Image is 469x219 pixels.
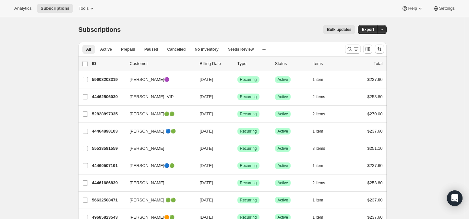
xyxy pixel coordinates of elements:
[92,75,383,84] div: 59608203319[PERSON_NAME]🟣[DATE]SuccessRecurringSuccessActive1 item$237.60
[367,94,383,99] span: $253.80
[240,146,257,151] span: Recurring
[278,146,288,151] span: Active
[92,180,125,186] p: 44461686839
[92,94,125,100] p: 44462506039
[167,47,186,52] span: Cancelled
[92,162,125,169] p: 44460507191
[278,77,288,82] span: Active
[237,60,270,67] div: Type
[358,25,378,34] button: Export
[130,162,175,169] span: [PERSON_NAME]🔵🟢
[130,197,176,203] span: [PERSON_NAME] 🟢🟢
[362,27,374,32] span: Export
[240,77,257,82] span: Recurring
[240,163,257,168] span: Recurring
[278,163,288,168] span: Active
[367,198,383,202] span: $237.60
[86,47,91,52] span: All
[126,74,191,85] button: [PERSON_NAME]🟣
[313,196,331,205] button: 1 item
[100,47,112,52] span: Active
[126,92,191,102] button: [PERSON_NAME]- VIP
[275,60,307,67] p: Status
[126,178,191,188] button: [PERSON_NAME]
[439,6,455,11] span: Settings
[228,47,254,52] span: Needs Review
[92,127,383,136] div: 44464898103[PERSON_NAME] 🔵🟢[DATE]SuccessRecurringSuccessActive1 item$237.60
[130,145,164,152] span: [PERSON_NAME]
[200,146,213,151] span: [DATE]
[200,111,213,116] span: [DATE]
[313,146,325,151] span: 3 items
[367,129,383,134] span: $237.60
[278,111,288,117] span: Active
[92,92,383,101] div: 44462506039[PERSON_NAME]- VIP[DATE]SuccessRecurringSuccessActive2 items$253.80
[240,129,257,134] span: Recurring
[130,128,176,135] span: [PERSON_NAME] 🔵🟢
[78,26,121,33] span: Subscriptions
[92,128,125,135] p: 44464898103
[367,180,383,185] span: $253.80
[367,77,383,82] span: $237.60
[126,126,191,136] button: [PERSON_NAME] 🔵🟢
[240,111,257,117] span: Recurring
[10,4,35,13] button: Analytics
[240,180,257,186] span: Recurring
[130,180,164,186] span: [PERSON_NAME]
[200,77,213,82] span: [DATE]
[92,178,383,187] div: 44461686839[PERSON_NAME][DATE]SuccessRecurringSuccessActive2 items$253.80
[313,109,332,119] button: 2 items
[78,6,89,11] span: Tools
[259,45,269,54] button: Create new view
[367,146,383,151] span: $251.10
[240,94,257,99] span: Recurring
[92,111,125,117] p: 52828897335
[313,180,325,186] span: 2 items
[126,143,191,154] button: [PERSON_NAME]
[313,129,323,134] span: 1 item
[278,198,288,203] span: Active
[313,127,331,136] button: 1 item
[367,163,383,168] span: $237.60
[313,163,323,168] span: 1 item
[75,4,99,13] button: Tools
[92,196,383,205] div: 56632508471[PERSON_NAME] 🟢🟢[DATE]SuccessRecurringSuccessActive1 item$237.60
[92,60,125,67] p: ID
[37,4,73,13] button: Subscriptions
[126,109,191,119] button: [PERSON_NAME]🟢🟢
[130,60,195,67] p: Customer
[92,144,383,153] div: 55538581559[PERSON_NAME][DATE]SuccessRecurringSuccessActive3 items$251.10
[130,111,175,117] span: [PERSON_NAME]🟢🟢
[126,195,191,205] button: [PERSON_NAME] 🟢🟢
[313,161,331,170] button: 1 item
[92,161,383,170] div: 44460507191[PERSON_NAME]🔵🟢[DATE]SuccessRecurringSuccessActive1 item$237.60
[447,190,463,206] div: Open Intercom Messenger
[240,198,257,203] span: Recurring
[313,94,325,99] span: 2 items
[313,178,332,187] button: 2 items
[41,6,69,11] span: Subscriptions
[200,60,232,67] p: Billing Date
[200,163,213,168] span: [DATE]
[200,198,213,202] span: [DATE]
[278,129,288,134] span: Active
[345,45,361,54] button: Search and filter results
[374,60,382,67] p: Total
[313,144,332,153] button: 3 items
[278,94,288,99] span: Active
[92,76,125,83] p: 59608203319
[313,92,332,101] button: 2 items
[313,60,345,67] div: Items
[195,47,218,52] span: No inventory
[367,111,383,116] span: $270.00
[121,47,135,52] span: Prepaid
[126,161,191,171] button: [PERSON_NAME]🔵🟢
[130,76,170,83] span: [PERSON_NAME]🟣
[429,4,459,13] button: Settings
[313,111,325,117] span: 2 items
[200,180,213,185] span: [DATE]
[375,45,384,54] button: Sort the results
[278,180,288,186] span: Active
[313,198,323,203] span: 1 item
[92,60,383,67] div: IDCustomerBilling DateTypeStatusItemsTotal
